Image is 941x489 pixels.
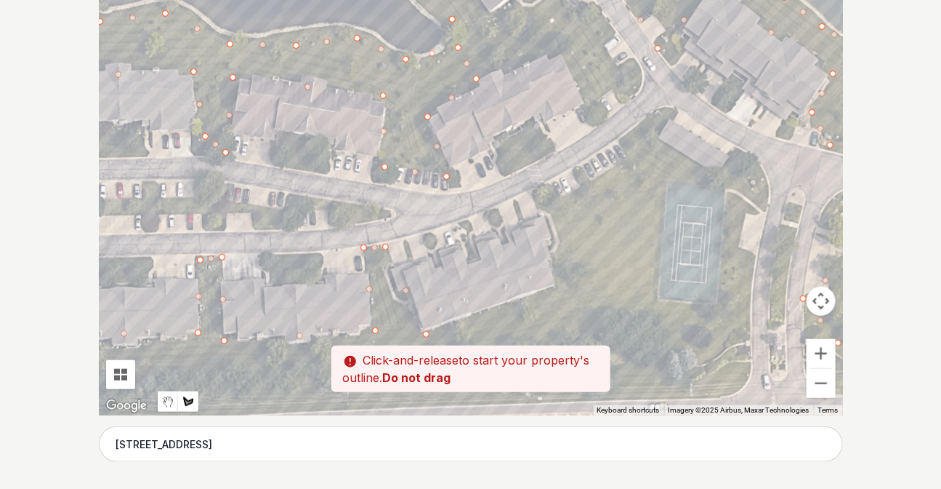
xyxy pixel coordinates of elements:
img: Google [102,397,150,416]
button: Draw a shape [178,391,198,412]
p: to start your property's outline. [331,346,610,392]
a: Open this area in Google Maps (opens a new window) [102,397,150,416]
button: Zoom out [807,369,836,398]
a: Terms [818,406,839,414]
span: Click-and-release [363,353,459,367]
strong: Do not drag [383,370,451,385]
button: Stop drawing [158,391,178,412]
button: Keyboard shortcuts [597,405,660,416]
button: Tilt map [106,360,135,389]
button: Map camera controls [807,287,836,316]
span: Imagery ©2025 Airbus, Maxar Technologies [669,406,809,414]
button: Zoom in [807,339,836,368]
input: Enter your address to get started [99,426,843,463]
